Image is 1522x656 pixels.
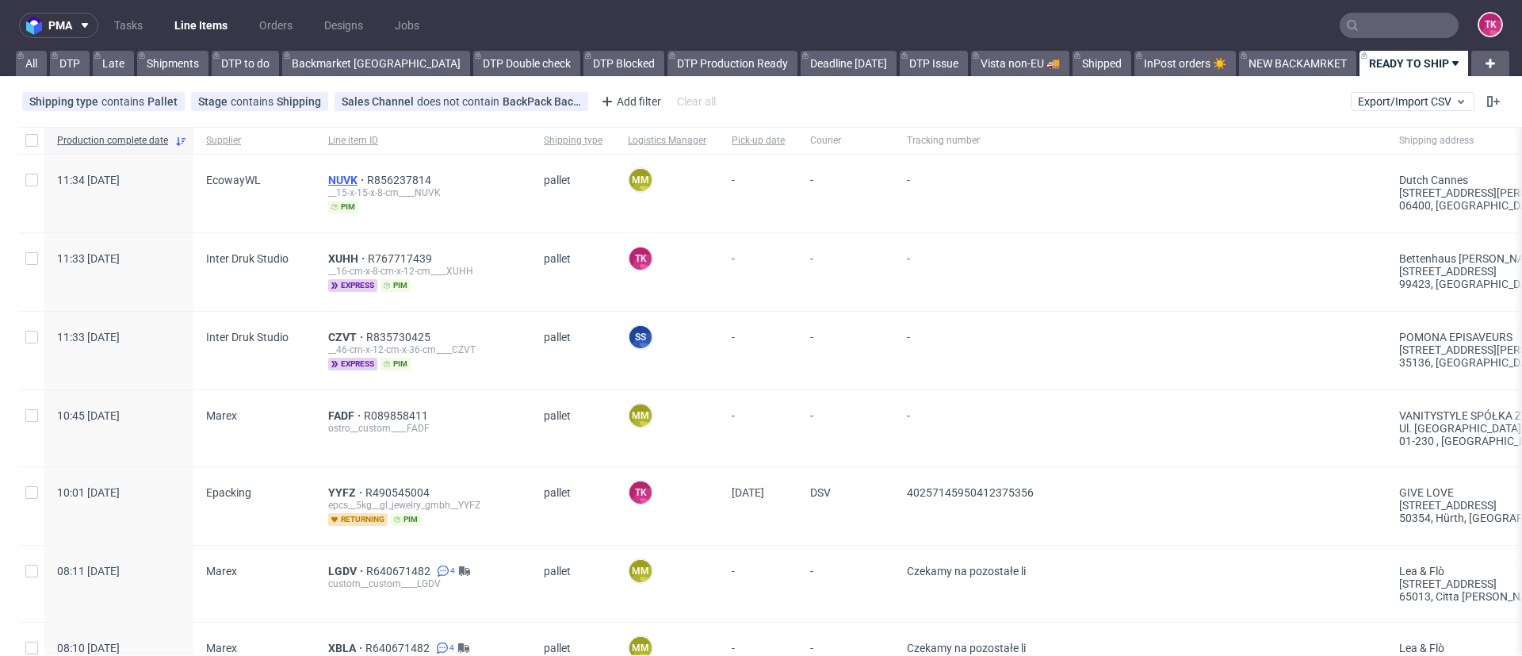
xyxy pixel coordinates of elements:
span: Czekamy na pozostałe li [907,565,1026,577]
span: Inter Druk Studio [206,252,289,265]
span: 40257145950412375356 [907,486,1034,499]
span: - [907,174,1374,213]
a: Line Items [165,13,237,38]
span: [DATE] [732,486,764,499]
a: FADF [328,409,364,422]
span: - [810,331,881,370]
div: BackPack Back Market [503,95,581,108]
span: - [732,409,785,447]
span: returning [328,513,388,526]
a: CZVT [328,331,366,343]
a: Late [93,51,134,76]
div: __15-x-15-x-8-cm____NUVK [328,186,518,199]
a: R835730425 [366,331,434,343]
span: Stage [198,95,231,108]
span: 11:34 [DATE] [57,174,120,186]
a: DTP to do [212,51,279,76]
span: - [810,565,881,603]
a: YYFZ [328,486,365,499]
div: __46-cm-x-12-cm-x-36-cm____CZVT [328,343,518,356]
a: InPost orders ☀️ [1134,51,1236,76]
span: 4 [450,565,455,577]
div: Add filter [595,89,664,114]
div: epcs__5kg__gl_jewelry_gmbh__YYFZ [328,499,518,512]
div: Pallet [147,95,178,108]
a: DTP Issue [900,51,968,76]
a: Shipments [137,51,208,76]
span: express [328,358,377,370]
span: - [732,174,785,213]
span: contains [101,95,147,108]
span: 10:45 [DATE] [57,409,120,422]
a: Deadline [DATE] [801,51,897,76]
a: R089858411 [364,409,431,422]
figcaption: MM [629,405,652,427]
span: 08:10 [DATE] [57,642,120,654]
div: Clear all [674,90,719,113]
a: 4 [434,565,455,577]
span: EcowayWL [206,174,261,186]
a: READY TO SHIP [1359,51,1471,76]
span: - [907,331,1374,370]
span: Export/Import CSV [1358,95,1467,108]
span: - [810,252,881,292]
a: R640671482 [366,565,434,577]
span: NUVK [328,174,367,186]
span: - [732,565,785,603]
figcaption: TK [1479,13,1501,36]
figcaption: SS [629,326,652,348]
span: pallet [544,409,602,447]
img: logo [26,17,48,35]
a: LGDV [328,565,366,577]
div: __16-cm-x-8-cm-x-12-cm____XUHH [328,265,518,278]
span: pim [328,201,358,213]
a: Tasks [105,13,152,38]
a: Backmarket [GEOGRAPHIC_DATA] [282,51,470,76]
span: Courier [810,134,881,148]
span: - [907,252,1374,292]
span: Sales Channel [342,95,417,108]
span: Pick-up date [732,134,785,148]
a: XBLA [328,642,365,654]
a: DTP Production Ready [667,51,797,76]
span: contains [231,95,277,108]
a: Vista non-EU 🚚 [971,51,1069,76]
span: - [907,409,1374,447]
a: R490545004 [365,486,433,499]
span: Inter Druk Studio [206,331,289,343]
a: Shipped [1073,51,1131,76]
div: custom__custom____LGDV [328,577,518,590]
span: - [732,252,785,292]
span: Marex [206,642,237,654]
figcaption: MM [629,560,652,582]
span: Shipping type [544,134,602,148]
span: Epacking [206,486,251,499]
span: Tracking number [907,134,1374,148]
a: NEW BACKAMRKET [1239,51,1356,76]
a: R640671482 [365,642,433,654]
span: Logistics Manager [628,134,706,148]
span: does not contain [417,95,503,108]
span: pim [380,279,411,292]
span: Supplier [206,134,303,148]
a: DTP Double check [473,51,580,76]
a: R856237814 [367,174,434,186]
a: R767717439 [368,252,435,265]
a: DTP Blocked [583,51,664,76]
span: pallet [544,174,602,213]
span: pallet [544,486,602,526]
span: DSV [810,486,881,526]
button: Export/Import CSV [1351,92,1474,111]
span: pim [391,513,421,526]
a: XUHH [328,252,368,265]
span: pallet [544,331,602,370]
